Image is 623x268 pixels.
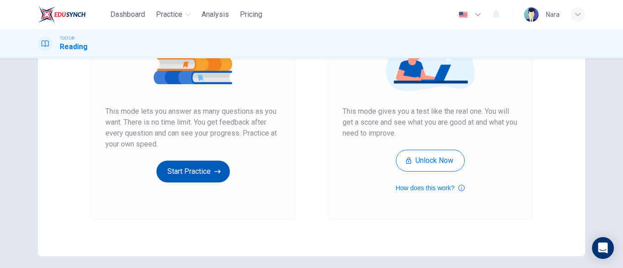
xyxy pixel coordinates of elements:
span: Practice [156,9,182,20]
img: en [457,11,469,18]
span: This mode lets you answer as many questions as you want. There is no time limit. You get feedback... [105,106,280,150]
img: Profile picture [524,7,539,22]
a: EduSynch logo [38,5,107,24]
button: Dashboard [107,6,149,23]
button: Pricing [236,6,266,23]
button: Analysis [198,6,233,23]
button: Start Practice [156,161,230,182]
h1: Reading [60,41,88,52]
span: Dashboard [110,9,145,20]
span: This mode gives you a test like the real one. You will get a score and see what you are good at a... [343,106,518,139]
button: Practice [152,6,194,23]
img: EduSynch logo [38,5,86,24]
div: ์Nara [546,9,560,20]
button: Unlock Now [396,150,465,172]
span: Analysis [202,9,229,20]
span: Pricing [240,9,262,20]
button: How does this work? [395,182,464,193]
div: Open Intercom Messenger [592,237,614,259]
span: TOEFL® [60,35,74,41]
